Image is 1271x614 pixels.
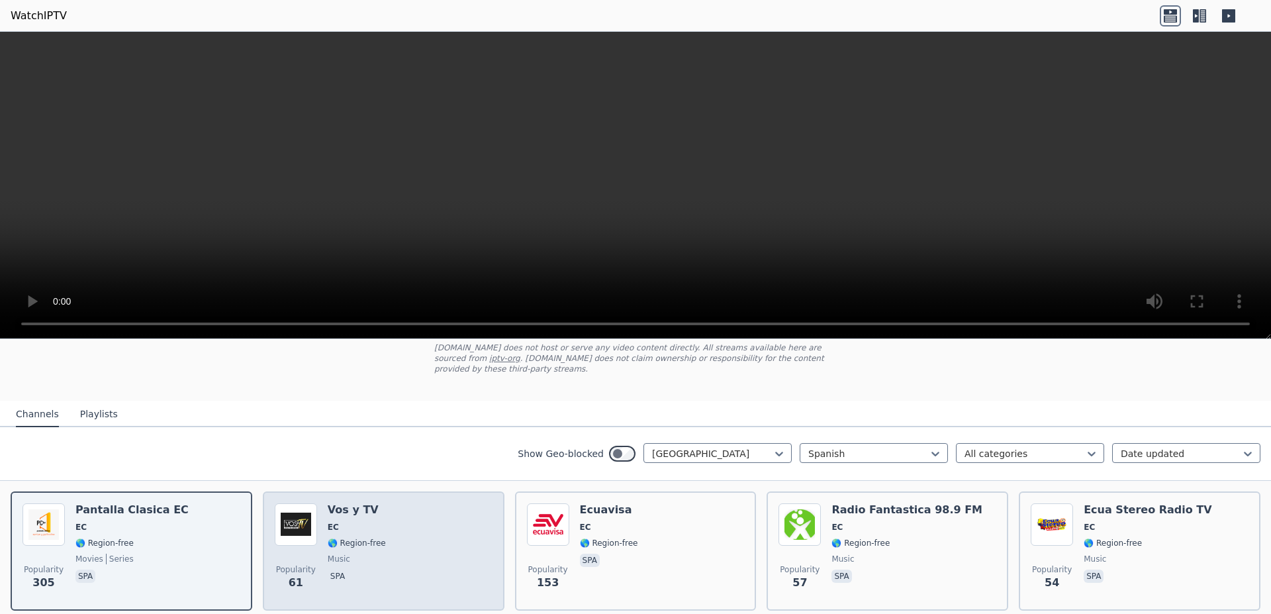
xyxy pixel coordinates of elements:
span: Popularity [24,564,64,575]
span: EC [1084,522,1095,533]
img: Vos y TV [275,503,317,546]
span: Popularity [528,564,568,575]
p: spa [831,570,851,583]
p: spa [75,570,95,583]
img: Pantalla Clasica EC [23,503,65,546]
h6: Radio Fantastica 98.9 FM [831,503,982,517]
span: EC [75,522,87,533]
span: 🌎 Region-free [831,538,890,548]
h6: Pantalla Clasica EC [75,503,189,517]
span: 🌎 Region-free [1084,538,1142,548]
img: Ecua Stereo Radio TV [1031,503,1073,546]
span: EC [328,522,339,533]
p: spa [580,554,600,567]
span: 54 [1045,575,1059,591]
a: iptv-org [489,354,520,363]
span: 153 [537,575,559,591]
label: Show Geo-blocked [518,447,604,460]
span: 57 [792,575,807,591]
h6: Ecua Stereo Radio TV [1084,503,1211,517]
button: Channels [16,402,59,427]
h6: Ecuavisa [580,503,638,517]
button: Playlists [80,402,118,427]
span: movies [75,554,103,564]
span: Popularity [1032,564,1072,575]
span: EC [831,522,843,533]
p: spa [328,570,348,583]
span: 🌎 Region-free [75,538,134,548]
span: music [1084,554,1106,564]
p: spa [1084,570,1104,583]
img: Ecuavisa [527,503,569,546]
a: WatchIPTV [11,8,67,24]
span: EC [580,522,591,533]
span: Popularity [276,564,316,575]
span: music [831,554,854,564]
span: Popularity [780,564,820,575]
span: 61 [289,575,303,591]
span: music [328,554,350,564]
img: Radio Fantastica 98.9 FM [778,503,821,546]
h6: Vos y TV [328,503,386,517]
p: [DOMAIN_NAME] does not host or serve any video content directly. All streams available here are s... [434,342,837,374]
span: 305 [32,575,54,591]
span: series [106,554,134,564]
span: 🌎 Region-free [328,538,386,548]
span: 🌎 Region-free [580,538,638,548]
